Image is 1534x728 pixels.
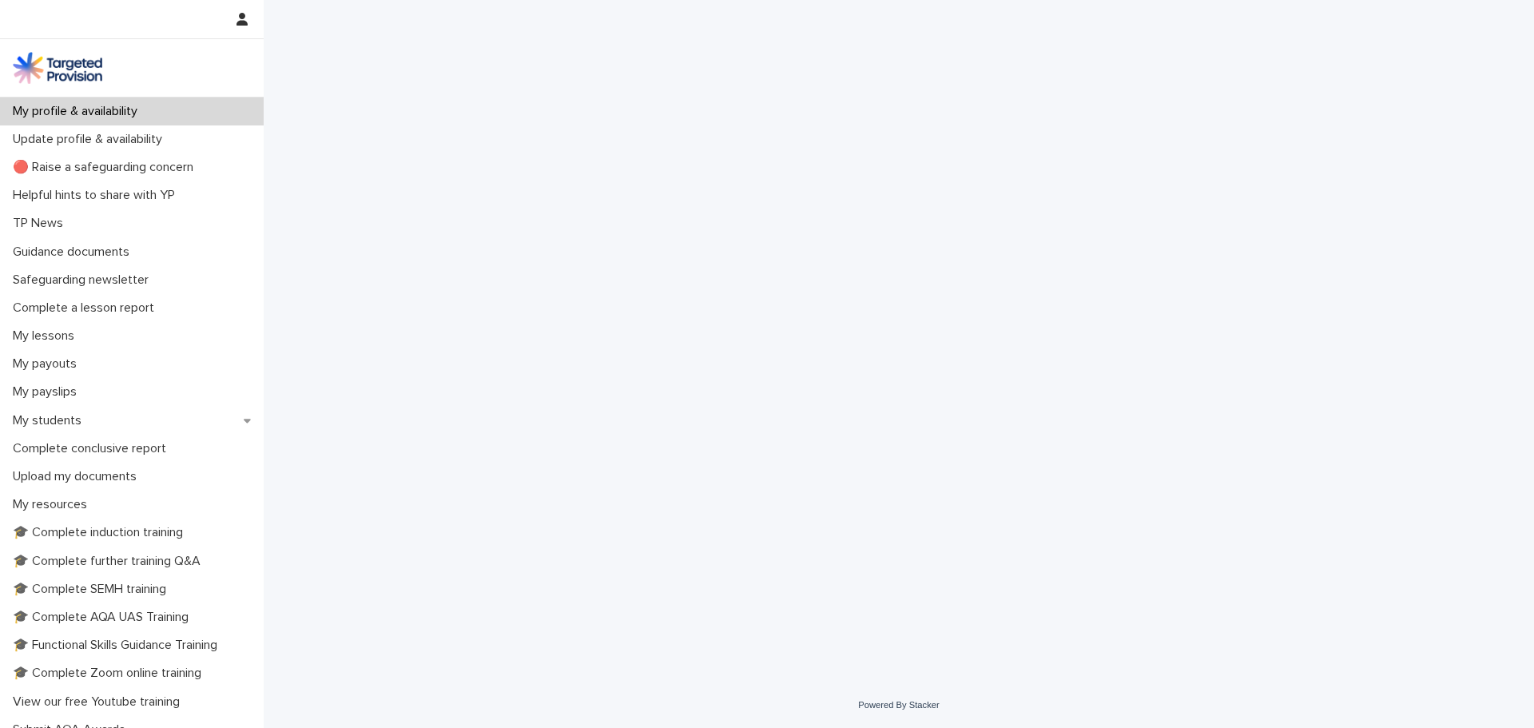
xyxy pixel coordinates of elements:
[6,525,196,540] p: 🎓 Complete induction training
[6,104,150,119] p: My profile & availability
[6,638,230,653] p: 🎓 Functional Skills Guidance Training
[6,132,175,147] p: Update profile & availability
[6,160,206,175] p: 🔴 Raise a safeguarding concern
[6,694,193,710] p: View our free Youtube training
[6,188,188,203] p: Helpful hints to share with YP
[6,273,161,288] p: Safeguarding newsletter
[6,582,179,597] p: 🎓 Complete SEMH training
[6,245,142,260] p: Guidance documents
[6,384,89,400] p: My payslips
[6,413,94,428] p: My students
[858,700,939,710] a: Powered By Stacker
[6,554,213,569] p: 🎓 Complete further training Q&A
[6,610,201,625] p: 🎓 Complete AQA UAS Training
[6,441,179,456] p: Complete conclusive report
[6,328,87,344] p: My lessons
[6,469,149,484] p: Upload my documents
[6,300,167,316] p: Complete a lesson report
[6,216,76,231] p: TP News
[6,497,100,512] p: My resources
[6,666,214,681] p: 🎓 Complete Zoom online training
[6,356,89,372] p: My payouts
[13,52,102,84] img: M5nRWzHhSzIhMunXDL62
